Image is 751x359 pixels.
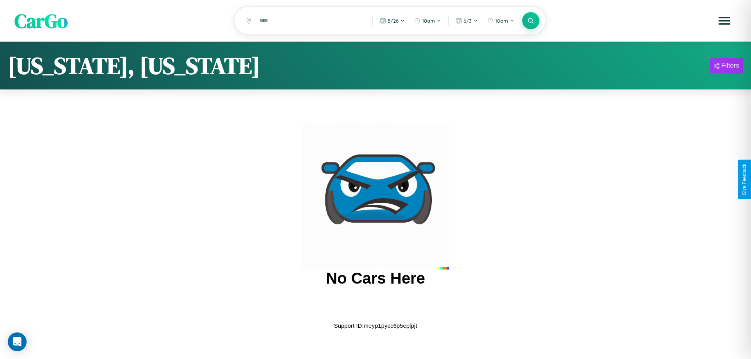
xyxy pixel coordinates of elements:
button: 6/3 [452,14,482,27]
img: car [302,123,449,270]
h2: No Cars Here [326,270,425,287]
span: 6 / 3 [464,18,472,24]
div: Give Feedback [742,164,747,195]
span: CarGo [14,7,68,34]
button: Open menu [713,10,735,32]
button: 5/26 [376,14,409,27]
button: 10am [410,14,445,27]
span: 5 / 26 [388,18,399,24]
button: 10am [483,14,518,27]
h1: [US_STATE], [US_STATE] [8,50,260,82]
button: Filters [710,58,743,73]
p: Support ID: meyp1pycc6p5eplpjt [334,320,417,331]
div: Filters [721,62,739,70]
span: 10am [422,18,435,24]
div: Open Intercom Messenger [8,332,27,351]
span: 10am [495,18,508,24]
